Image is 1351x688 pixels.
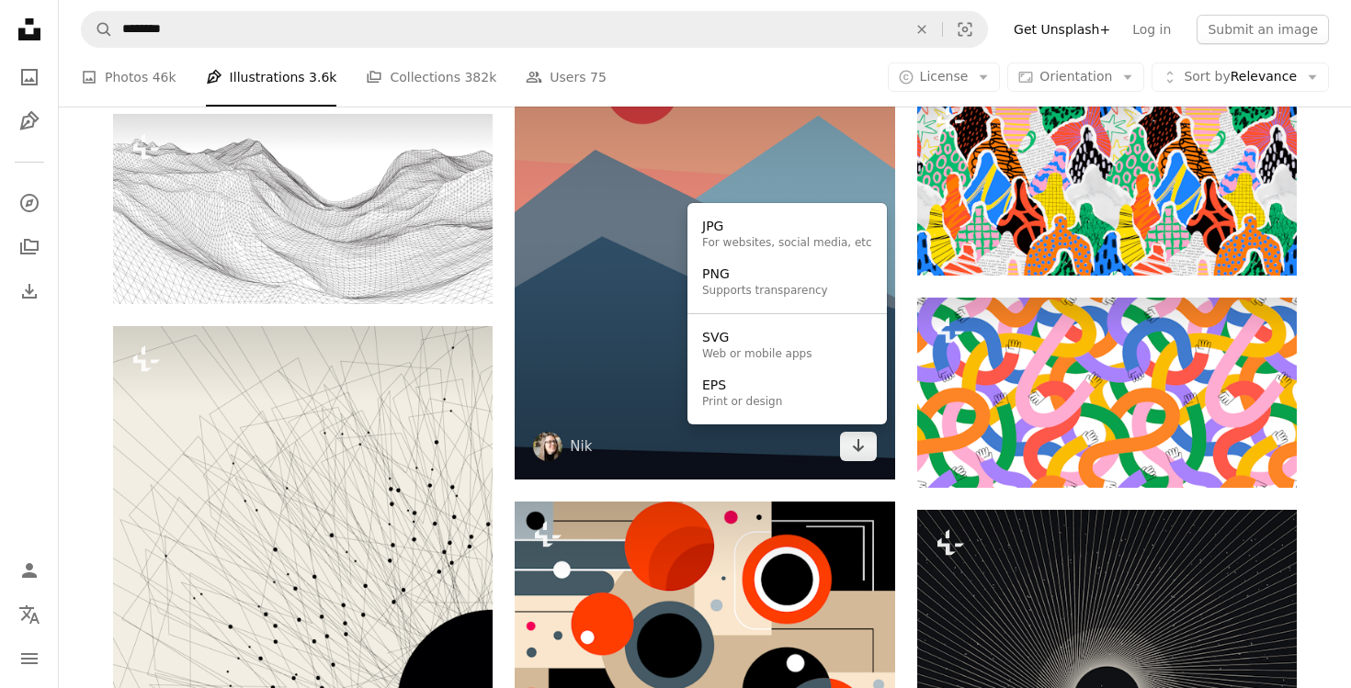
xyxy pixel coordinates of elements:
div: SVG [702,329,812,347]
button: Choose download format [840,432,877,461]
div: Choose download format [687,203,887,424]
div: Print or design [702,395,782,410]
div: EPS [702,377,782,395]
div: For websites, social media, etc [702,236,872,251]
div: Web or mobile apps [702,347,812,362]
div: Supports transparency [702,284,828,299]
div: JPG [702,218,872,236]
div: PNG [702,265,828,284]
